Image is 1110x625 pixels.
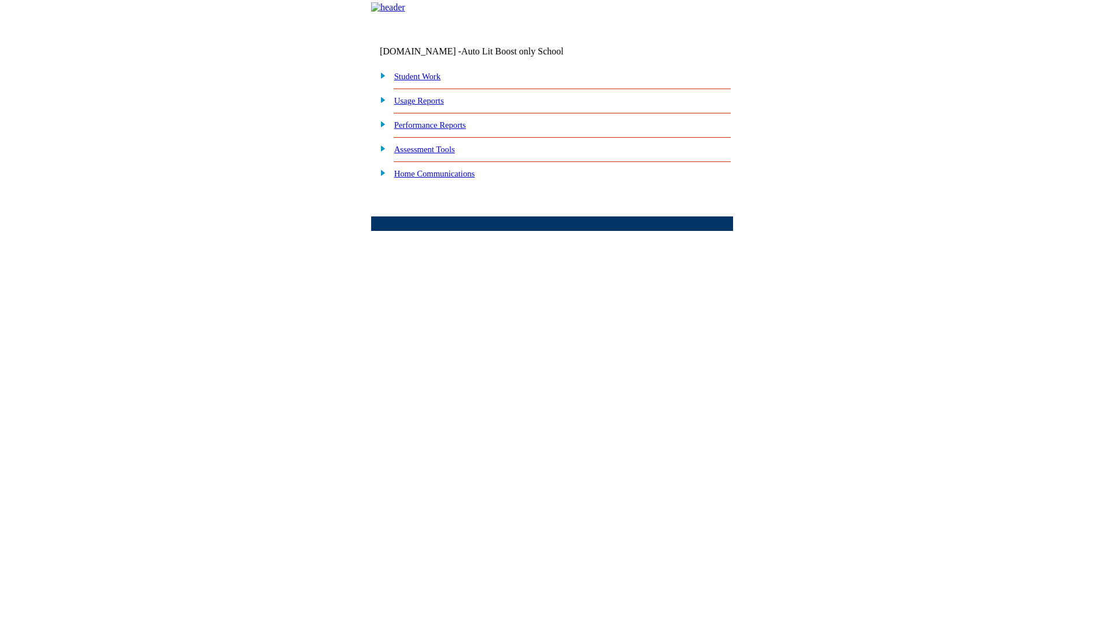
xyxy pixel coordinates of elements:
[461,46,564,56] nobr: Auto Lit Boost only School
[371,2,405,13] img: header
[374,70,386,80] img: plus.gif
[374,94,386,105] img: plus.gif
[374,143,386,153] img: plus.gif
[394,169,475,178] a: Home Communications
[394,96,444,105] a: Usage Reports
[380,46,593,57] td: [DOMAIN_NAME] -
[374,119,386,129] img: plus.gif
[394,72,441,81] a: Student Work
[394,120,466,130] a: Performance Reports
[394,145,455,154] a: Assessment Tools
[374,167,386,178] img: plus.gif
